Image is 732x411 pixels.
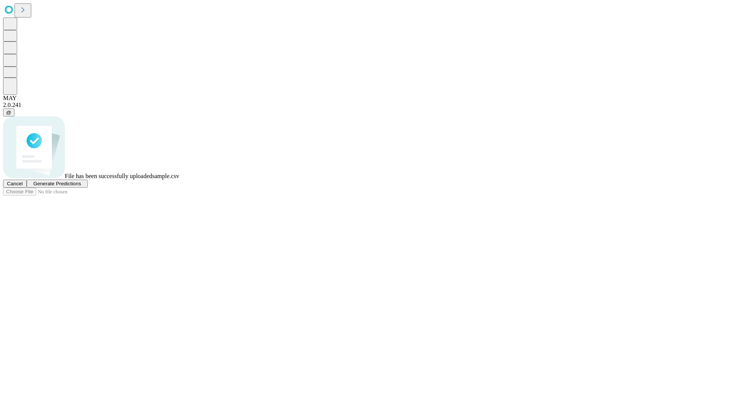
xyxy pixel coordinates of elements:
span: sample.csv [152,173,179,179]
div: 2.0.241 [3,102,729,108]
span: File has been successfully uploaded [65,173,152,179]
button: @ [3,108,14,116]
span: @ [6,110,11,115]
span: Generate Predictions [33,181,81,186]
div: MAY [3,95,729,102]
button: Cancel [3,180,27,188]
span: Cancel [7,181,23,186]
button: Generate Predictions [27,180,88,188]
